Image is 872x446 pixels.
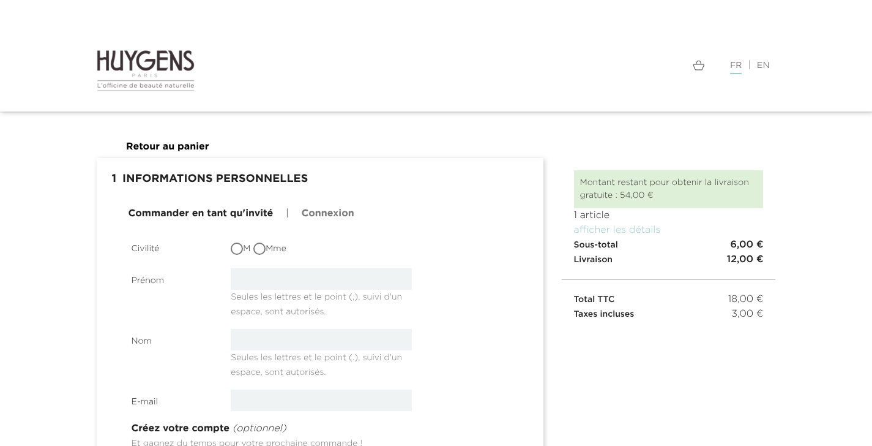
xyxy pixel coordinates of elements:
[231,243,250,255] label: M
[97,49,195,92] img: Huygens logo
[132,424,230,434] span: Créez votre compte
[122,390,222,409] label: E-mail
[122,236,222,255] label: Civilité
[233,424,286,434] span: (optionnel)
[122,268,222,287] label: Prénom
[574,208,764,223] p: 1 article
[580,178,749,200] span: Montant restant pour obtenir la livraison gratuite : 54,00 €
[301,206,354,221] a: Connexion
[574,241,618,249] span: Sous-total
[574,255,613,264] span: Livraison
[574,225,661,235] a: afficher les détails
[286,209,289,219] span: |
[253,243,286,255] label: Mme
[106,167,123,192] span: 1
[731,238,764,252] span: 6,00 €
[122,329,222,348] label: Nom
[574,295,615,304] span: Total TTC
[126,142,209,152] a: Retour au panier
[728,292,764,307] span: 18,00 €
[231,349,402,377] span: Seules les lettres et le point (.), suivi d'un espace, sont autorisés.
[574,310,635,319] span: Taxes incluses
[445,58,776,73] div: |
[129,206,274,221] a: Commander en tant qu'invité
[231,288,402,316] span: Seules les lettres et le point (.), suivi d'un espace, sont autorisés.
[727,252,764,267] span: 12,00 €
[731,307,763,322] span: 3,00 €
[106,167,534,192] h1: Informations personnelles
